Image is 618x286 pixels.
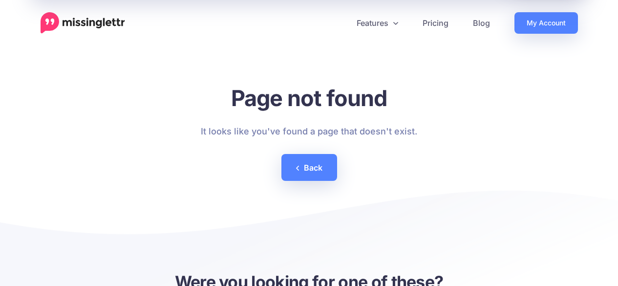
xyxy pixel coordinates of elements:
a: My Account [514,12,578,34]
a: Back [281,154,337,181]
p: It looks like you've found a page that doesn't exist. [201,124,417,139]
a: Pricing [410,12,461,34]
a: Features [344,12,410,34]
h1: Page not found [201,85,417,111]
a: Blog [461,12,502,34]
